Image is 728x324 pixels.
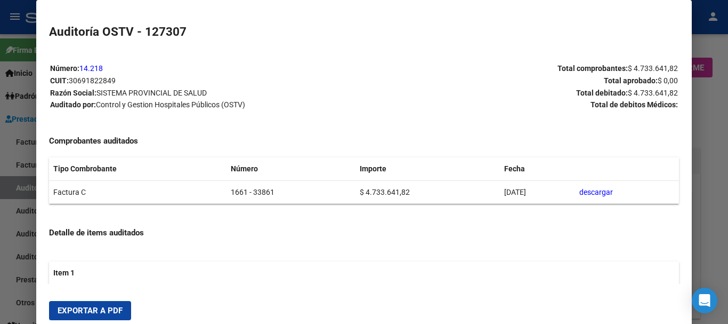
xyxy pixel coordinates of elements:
p: Número: [50,62,363,75]
span: $ 4.733.641,82 [628,64,678,73]
a: descargar [579,188,613,196]
button: Exportar a PDF [49,301,131,320]
span: SISTEMA PROVINCIAL DE SALUD [96,89,207,97]
h4: Comprobantes auditados [49,135,678,147]
th: Importe [355,157,500,180]
span: $ 4.733.641,82 [628,89,678,97]
p: CUIT: [50,75,363,87]
td: $ 4.733.641,82 [355,180,500,204]
th: Fecha [500,157,575,180]
span: Control y Gestion Hospitales Públicos (OSTV) [96,100,245,109]
span: $ 0,00 [658,76,678,85]
p: Total de debitos Médicos: [365,99,678,111]
p: Total aprobado: [365,75,678,87]
p: Total comprobantes: [365,62,678,75]
p: Auditado por: [50,99,363,111]
td: [DATE] [500,180,575,204]
th: Tipo Combrobante [49,157,227,180]
span: 30691822849 [69,76,116,85]
strong: Item 1 [53,268,75,277]
td: 1661 - 33861 [227,180,355,204]
div: Open Intercom Messenger [692,288,717,313]
th: Número [227,157,355,180]
td: Factura C [49,180,227,204]
span: Exportar a PDF [58,306,123,315]
p: Total debitado: [365,87,678,99]
h2: Auditoría OSTV - 127307 [49,23,678,41]
h4: Detalle de items auditados [49,227,678,239]
p: Razón Social: [50,87,363,99]
a: 14.218 [79,64,103,73]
